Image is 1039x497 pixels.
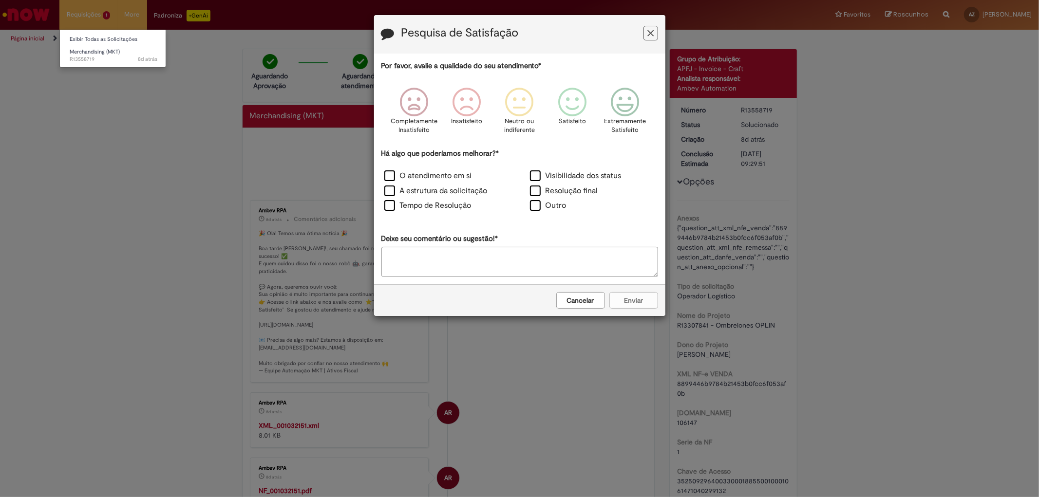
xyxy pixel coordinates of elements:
[384,170,472,182] label: O atendimento em si
[548,80,597,147] div: Satisfeito
[70,48,120,55] span: Merchandising (MKT)
[604,117,646,135] p: Extremamente Satisfeito
[502,117,537,135] p: Neutro ou indiferente
[60,34,167,45] a: Exibir Todas as Solicitações
[494,80,544,147] div: Neutro ou indiferente
[381,61,542,71] label: Por favor, avalie a qualidade do seu atendimento*
[138,55,157,63] time: 23/09/2025 11:50:25
[381,148,658,214] div: Há algo que poderíamos melhorar?*
[559,117,586,126] p: Satisfeito
[60,47,167,65] a: Aberto R13558719 : Merchandising (MKT)
[530,200,567,211] label: Outro
[530,185,598,197] label: Resolução final
[381,234,498,244] label: Deixe seu comentário ou sugestão!*
[384,185,488,197] label: A estrutura da solicitação
[530,170,622,182] label: Visibilidade dos status
[451,117,482,126] p: Insatisfeito
[59,29,166,68] ul: Requisições
[442,80,491,147] div: Insatisfeito
[138,55,157,63] span: 8d atrás
[391,117,437,135] p: Completamente Insatisfeito
[556,292,605,309] button: Cancelar
[70,55,157,63] span: R13558719
[389,80,439,147] div: Completamente Insatisfeito
[600,80,650,147] div: Extremamente Satisfeito
[401,27,519,39] label: Pesquisa de Satisfação
[384,200,472,211] label: Tempo de Resolução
